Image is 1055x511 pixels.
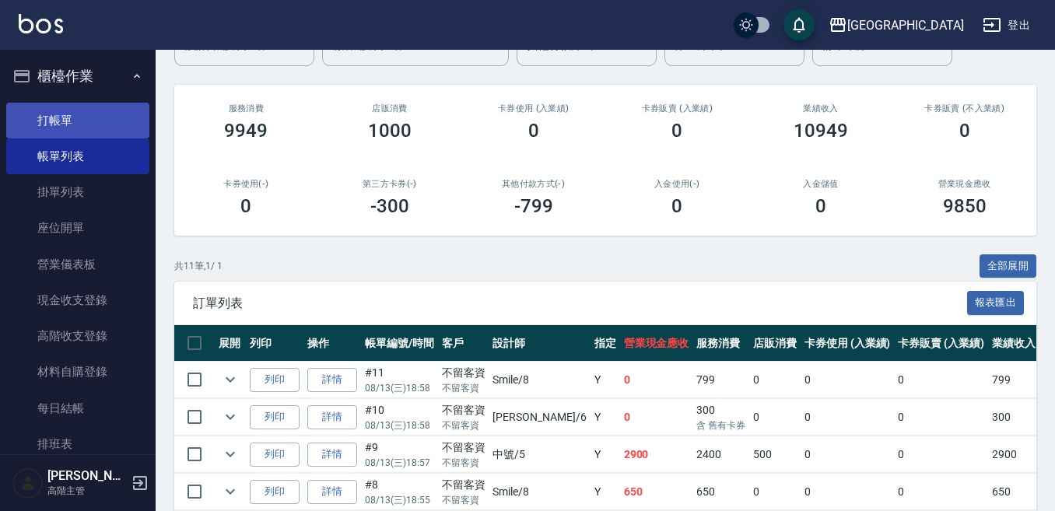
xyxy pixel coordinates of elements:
[12,467,44,499] img: Person
[959,120,970,142] h3: 0
[671,120,682,142] h3: 0
[749,325,801,362] th: 店販消費
[620,362,693,398] td: 0
[6,318,149,354] a: 高階收支登錄
[692,436,749,473] td: 2400
[591,362,620,398] td: Y
[6,56,149,96] button: 櫃檯作業
[976,11,1036,40] button: 登出
[528,120,539,142] h3: 0
[768,179,874,189] h2: 入金儲值
[6,103,149,138] a: 打帳單
[370,195,409,217] h3: -300
[480,179,587,189] h2: 其他付款方式(-)
[894,436,988,473] td: 0
[620,436,693,473] td: 2900
[801,399,895,436] td: 0
[801,325,895,362] th: 卡券使用 (入業績)
[696,418,745,432] p: 含 舊有卡券
[365,381,434,395] p: 08/13 (三) 18:58
[988,399,1039,436] td: 300
[307,480,357,504] a: 詳情
[768,103,874,114] h2: 業績收入
[620,474,693,510] td: 650
[442,456,485,470] p: 不留客資
[480,103,587,114] h2: 卡券使用 (入業績)
[224,120,268,142] h3: 9949
[489,436,590,473] td: 中號 /5
[624,103,731,114] h2: 卡券販賣 (入業績)
[361,436,438,473] td: #9
[219,480,242,503] button: expand row
[361,399,438,436] td: #10
[671,195,682,217] h3: 0
[368,120,412,142] h3: 1000
[6,174,149,210] a: 掛單列表
[801,474,895,510] td: 0
[624,179,731,189] h2: 入金使用(-)
[361,325,438,362] th: 帳單編號/時間
[307,443,357,467] a: 詳情
[19,14,63,33] img: Logo
[442,493,485,507] p: 不留客資
[219,368,242,391] button: expand row
[6,426,149,462] a: 排班表
[365,493,434,507] p: 08/13 (三) 18:55
[442,439,485,456] div: 不留客資
[303,325,361,362] th: 操作
[489,362,590,398] td: Smile /8
[620,325,693,362] th: 營業現金應收
[442,402,485,418] div: 不留客資
[822,9,970,41] button: [GEOGRAPHIC_DATA]
[980,254,1037,278] button: 全部展開
[246,325,303,362] th: 列印
[6,390,149,426] a: 每日結帳
[337,103,443,114] h2: 店販消費
[442,365,485,381] div: 不留客資
[215,325,246,362] th: 展開
[620,399,693,436] td: 0
[6,354,149,390] a: 材料自購登錄
[783,9,815,40] button: save
[489,325,590,362] th: 設計師
[361,362,438,398] td: #11
[894,325,988,362] th: 卡券販賣 (入業績)
[988,362,1039,398] td: 799
[749,436,801,473] td: 500
[6,282,149,318] a: 現金收支登錄
[174,259,223,273] p: 共 11 筆, 1 / 1
[591,436,620,473] td: Y
[6,210,149,246] a: 座位開單
[847,16,964,35] div: [GEOGRAPHIC_DATA]
[337,179,443,189] h2: 第三方卡券(-)
[193,103,300,114] h3: 服務消費
[250,480,300,504] button: 列印
[749,399,801,436] td: 0
[442,381,485,395] p: 不留客資
[47,484,127,498] p: 高階主管
[692,474,749,510] td: 650
[815,195,826,217] h3: 0
[250,443,300,467] button: 列印
[193,179,300,189] h2: 卡券使用(-)
[967,291,1025,315] button: 報表匯出
[749,362,801,398] td: 0
[6,138,149,174] a: 帳單列表
[219,405,242,429] button: expand row
[438,325,489,362] th: 客戶
[911,103,1018,114] h2: 卡券販賣 (不入業績)
[591,399,620,436] td: Y
[943,195,987,217] h3: 9850
[361,474,438,510] td: #8
[801,436,895,473] td: 0
[894,362,988,398] td: 0
[988,474,1039,510] td: 650
[988,325,1039,362] th: 業績收入
[894,399,988,436] td: 0
[47,468,127,484] h5: [PERSON_NAME]
[365,456,434,470] p: 08/13 (三) 18:57
[591,325,620,362] th: 指定
[307,405,357,429] a: 詳情
[240,195,251,217] h3: 0
[967,295,1025,310] a: 報表匯出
